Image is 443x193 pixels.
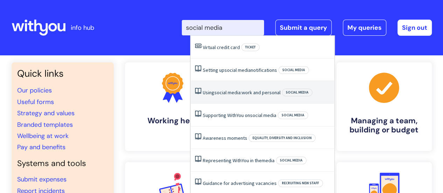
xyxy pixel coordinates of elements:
a: Setting upsocial medianotifications [203,67,277,73]
a: Useful forms [17,98,54,106]
h4: Systems and tools [17,159,108,168]
a: Sign out [397,20,432,36]
span: social [214,89,227,96]
h3: Quick links [17,68,108,79]
a: Working here [125,62,220,151]
span: Social media [278,66,309,74]
a: Guidance for advertising vacancies [203,180,277,186]
span: social [224,67,237,73]
a: Supporting WithYou onsocial media [203,112,276,118]
a: Virtual credit card [203,44,240,50]
a: Representing WithYou in themedia [203,157,275,164]
span: Ticket [241,43,259,51]
span: Social media [278,111,308,119]
a: Strategy and values [17,109,75,117]
span: Recruiting new staff [278,179,323,187]
a: Our policies [17,86,52,95]
span: Social media [282,89,312,96]
span: social [250,112,262,118]
div: | - [182,20,432,36]
span: media [263,112,276,118]
a: Submit expenses [17,175,67,184]
span: media [238,67,251,73]
a: Awareness moments [203,135,247,141]
input: Search [182,20,264,35]
a: Submit a query [275,20,332,36]
a: Branded templates [17,120,73,129]
h4: Working here [131,116,215,125]
a: Managing a team, building or budget [337,62,432,151]
span: media: [228,89,242,96]
span: Equality, Diversity and Inclusion [249,134,316,142]
h4: Managing a team, building or budget [342,116,426,135]
span: media [262,157,275,164]
a: My queries [343,20,386,36]
span: Social media [276,157,306,164]
p: info hub [71,22,94,33]
a: Pay and benefits [17,143,65,151]
a: Usingsocial media:work and personal [203,89,281,96]
a: Wellbeing at work [17,132,69,140]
